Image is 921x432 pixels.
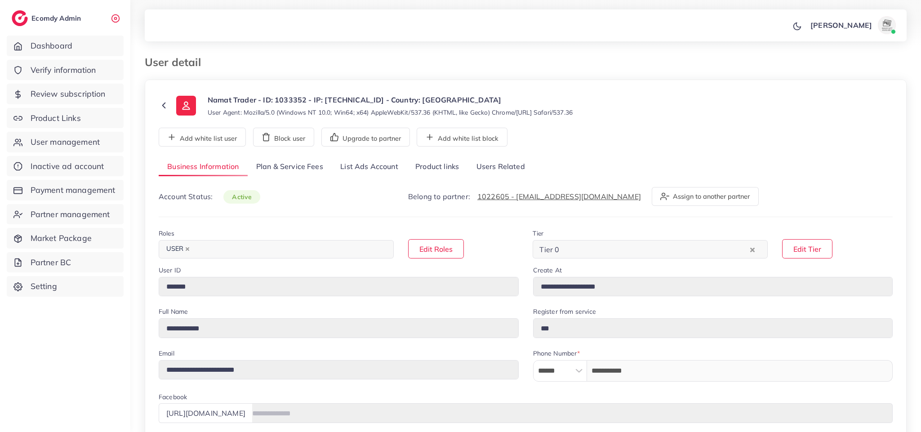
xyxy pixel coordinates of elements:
[533,266,562,275] label: Create At
[7,84,124,104] a: Review subscription
[7,132,124,152] a: User management
[253,128,314,147] button: Block user
[185,247,190,251] button: Deselect USER
[223,190,260,204] span: active
[782,239,832,258] button: Edit Tier
[31,160,104,172] span: Inactive ad account
[159,349,174,358] label: Email
[7,108,124,129] a: Product Links
[408,239,464,258] button: Edit Roles
[159,240,394,258] div: Search for option
[407,157,467,177] a: Product links
[159,229,174,238] label: Roles
[810,20,872,31] p: [PERSON_NAME]
[31,14,83,22] h2: Ecomdy Admin
[159,392,187,401] label: Facebook
[31,257,71,268] span: Partner BC
[208,108,573,117] small: User Agent: Mozilla/5.0 (Windows NT 10.0; Win64; x64) AppleWebKit/537.36 (KHTML, like Gecko) Chro...
[7,60,124,80] a: Verify information
[195,242,382,256] input: Search for option
[31,184,116,196] span: Payment management
[31,209,110,220] span: Partner management
[12,10,83,26] a: logoEcomdy Admin
[159,157,248,177] a: Business Information
[417,128,507,147] button: Add white list block
[7,204,124,225] a: Partner management
[31,112,81,124] span: Product Links
[145,56,208,69] h3: User detail
[31,232,92,244] span: Market Package
[878,16,896,34] img: avatar
[12,10,28,26] img: logo
[533,307,596,316] label: Register from service
[332,157,407,177] a: List Ads Account
[159,403,253,423] div: [URL][DOMAIN_NAME]
[7,180,124,200] a: Payment management
[7,276,124,297] a: Setting
[533,229,543,238] label: Tier
[321,128,410,147] button: Upgrade to partner
[533,240,768,258] div: Search for option
[31,88,106,100] span: Review subscription
[750,244,755,254] button: Clear Selected
[248,157,332,177] a: Plan & Service Fees
[159,128,246,147] button: Add white list user
[31,281,57,292] span: Setting
[7,156,124,177] a: Inactive ad account
[159,266,181,275] label: User ID
[7,36,124,56] a: Dashboard
[31,64,96,76] span: Verify information
[162,243,194,255] span: USER
[408,191,641,202] p: Belong to partner:
[31,40,72,52] span: Dashboard
[467,157,533,177] a: Users Related
[562,242,748,256] input: Search for option
[208,94,573,105] p: Namat Trader - ID: 1033352 - IP: [TECHNICAL_ID] - Country: [GEOGRAPHIC_DATA]
[159,191,260,202] p: Account Status:
[176,96,196,116] img: ic-user-info.36bf1079.svg
[805,16,899,34] a: [PERSON_NAME]avatar
[652,187,759,206] button: Assign to another partner
[533,349,580,358] label: Phone Number
[477,192,641,201] a: 1022605 - [EMAIL_ADDRESS][DOMAIN_NAME]
[7,228,124,249] a: Market Package
[159,307,188,316] label: Full Name
[538,243,561,256] span: Tier 0
[7,252,124,273] a: Partner BC
[31,136,100,148] span: User management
